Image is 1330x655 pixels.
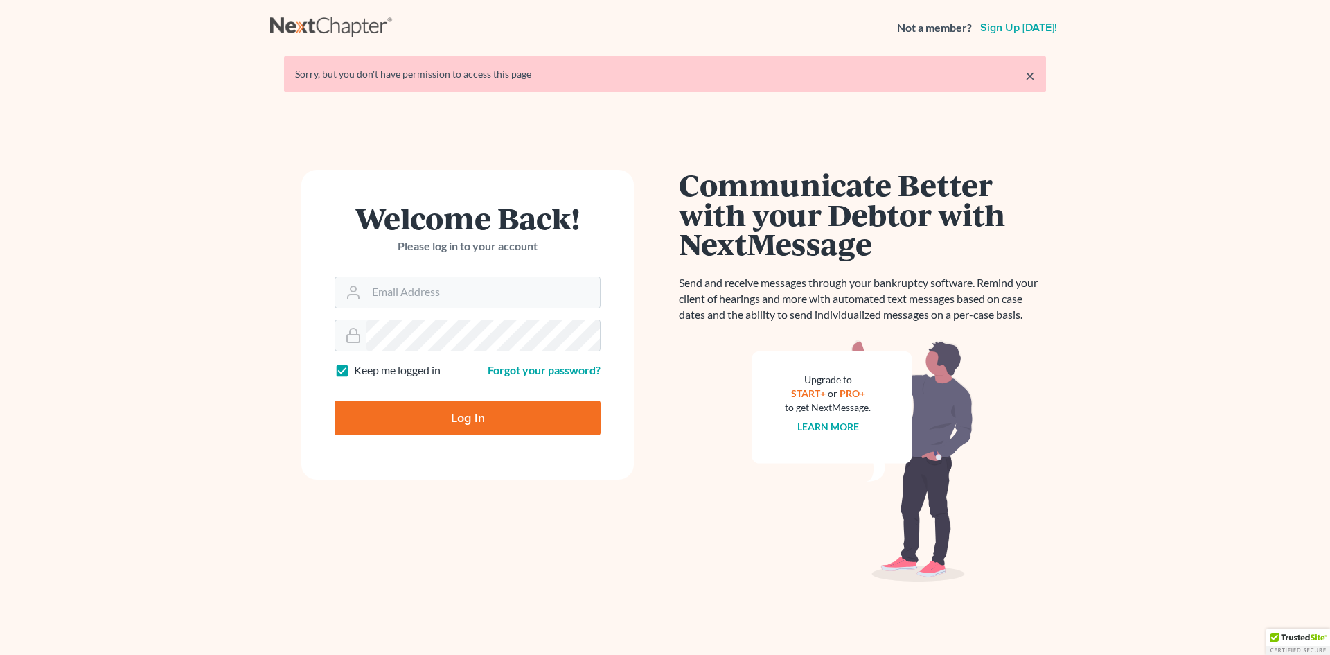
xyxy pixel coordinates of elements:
a: Forgot your password? [488,363,601,376]
input: Email Address [366,277,600,308]
a: Sign up [DATE]! [977,22,1060,33]
div: TrustedSite Certified [1266,629,1330,655]
span: or [828,387,837,399]
a: Learn more [797,421,859,433]
p: Send and receive messages through your bankruptcy software. Remind your client of hearings and mo... [679,275,1046,323]
p: Please log in to your account [335,238,601,254]
h1: Communicate Better with your Debtor with NextMessage [679,170,1046,259]
img: nextmessage_bg-59042aed3d76b12b5cd301f8e5b87938c9018125f34e5fa2b7a6b67550977c72.svg [752,340,973,582]
a: PRO+ [840,387,865,399]
label: Keep me logged in [354,363,441,378]
input: Log In [335,401,601,435]
div: to get NextMessage. [785,401,871,414]
div: Sorry, but you don't have permission to access this page [295,67,1035,81]
a: START+ [791,387,826,399]
a: × [1025,67,1035,84]
strong: Not a member? [897,20,972,36]
h1: Welcome Back! [335,203,601,233]
div: Upgrade to [785,373,871,387]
